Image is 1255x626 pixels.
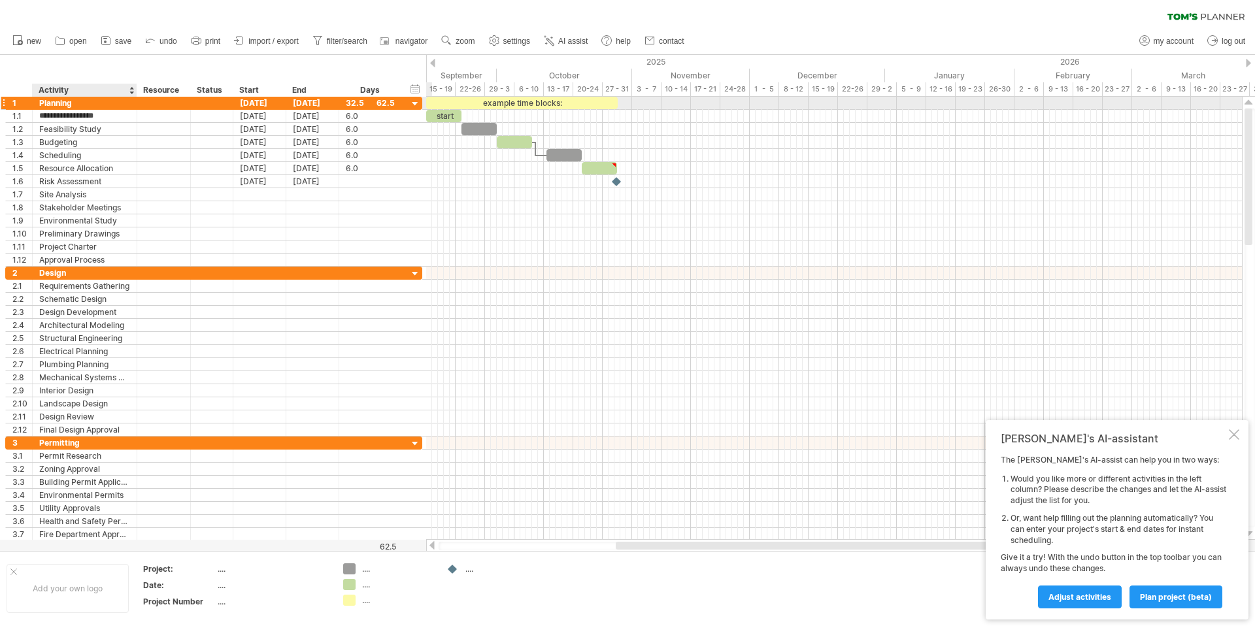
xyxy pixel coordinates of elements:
div: [DATE] [233,110,286,122]
div: Project Charter [39,240,130,253]
div: Structural Engineering [39,332,130,344]
div: 2.9 [12,384,32,397]
div: 3.4 [12,489,32,501]
span: zoom [456,37,475,46]
div: Days [339,84,401,97]
div: [DATE] [286,136,339,148]
div: 6.0 [346,136,395,148]
div: 2.3 [12,306,32,318]
li: Would you like more or different activities in the left column? Please describe the changes and l... [1011,474,1226,506]
div: Architectural Modeling [39,319,130,331]
div: [DATE] [233,175,286,188]
a: plan project (beta) [1129,585,1222,608]
div: .... [465,563,537,574]
span: open [69,37,87,46]
div: .... [362,595,433,606]
span: import / export [248,37,299,46]
span: undo [159,37,177,46]
span: filter/search [327,37,367,46]
div: End [292,84,331,97]
div: .... [218,596,327,607]
div: 1 [12,97,32,109]
div: 2.10 [12,397,32,410]
span: save [115,37,131,46]
div: Project Number [143,596,215,607]
div: Approval Process [39,254,130,266]
a: save [97,33,135,50]
div: [DATE] [233,97,286,109]
div: [PERSON_NAME]'s AI-assistant [1001,432,1226,445]
div: Resource Allocation [39,162,130,174]
div: 3.3 [12,476,32,488]
div: Zoning Approval [39,463,130,475]
span: print [205,37,220,46]
span: log out [1222,37,1245,46]
div: 3 - 7 [632,82,661,96]
div: Add your own logo [7,564,129,613]
a: my account [1136,33,1197,50]
div: Design Development [39,306,130,318]
div: 6.0 [346,162,395,174]
div: 9 - 13 [1044,82,1073,96]
div: 2.11 [12,410,32,423]
a: Adjust activities [1038,585,1122,608]
div: 2.5 [12,332,32,344]
span: Adjust activities [1048,592,1111,602]
div: 3.6 [12,515,32,527]
div: [DATE] [233,162,286,174]
div: Permitting [39,437,130,449]
div: 23 - 27 [1220,82,1250,96]
div: 3.5 [12,502,32,514]
a: contact [641,33,688,50]
span: help [616,37,631,46]
div: start [426,110,461,122]
div: 1.2 [12,123,32,135]
div: Requirements Gathering [39,280,130,292]
div: 3 [12,437,32,449]
div: 2.7 [12,358,32,371]
div: 1.5 [12,162,32,174]
div: Interior Design [39,384,130,397]
div: 10 - 14 [661,82,691,96]
div: Design Review [39,410,130,423]
div: 20-24 [573,82,603,96]
div: Electrical Planning [39,345,130,357]
div: 3.7 [12,528,32,540]
div: 29 - 2 [867,82,897,96]
div: 1.10 [12,227,32,240]
div: Status [197,84,226,97]
div: 1.6 [12,175,32,188]
div: Design [39,267,130,279]
div: Permit Research [39,450,130,462]
a: new [9,33,45,50]
div: September 2025 [367,69,497,82]
div: Stakeholder Meetings [39,201,130,214]
span: AI assist [558,37,588,46]
div: Utility Approvals [39,502,130,514]
div: 2.1 [12,280,32,292]
div: [DATE] [286,175,339,188]
div: December 2025 [750,69,885,82]
div: January 2026 [885,69,1014,82]
div: Budgeting [39,136,130,148]
a: print [188,33,224,50]
div: 32.5 [346,97,395,109]
div: 22-26 [838,82,867,96]
a: settings [486,33,534,50]
div: 8 - 12 [779,82,809,96]
div: example time blocks: [426,97,618,109]
div: [DATE] [286,110,339,122]
div: Environmental Permits [39,489,130,501]
div: [DATE] [286,123,339,135]
span: navigator [395,37,427,46]
a: undo [142,33,181,50]
div: 15 - 19 [426,82,456,96]
div: 1.11 [12,240,32,253]
div: The [PERSON_NAME]'s AI-assist can help you in two ways: Give it a try! With the undo button in th... [1001,455,1226,608]
div: 3.1 [12,450,32,462]
div: 2.8 [12,371,32,384]
div: 2 [12,267,32,279]
div: Schematic Design [39,293,130,305]
div: Resource [143,84,183,97]
div: [DATE] [286,162,339,174]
